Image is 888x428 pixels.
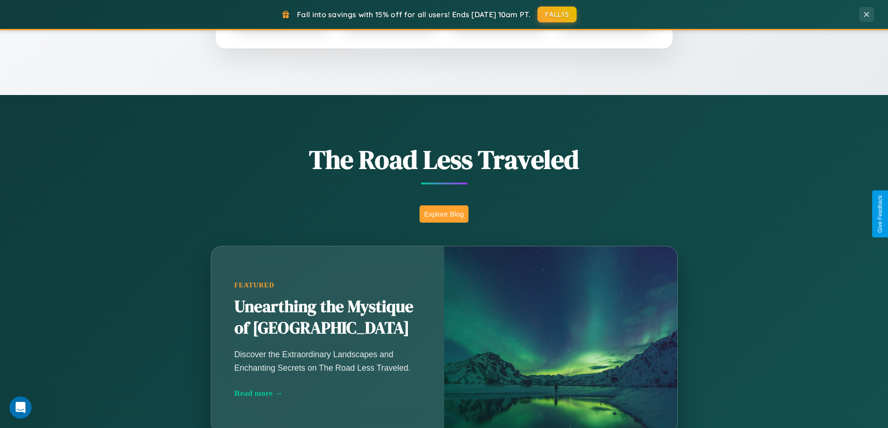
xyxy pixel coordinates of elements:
button: Explore Blog [420,205,468,223]
div: Featured [234,281,421,289]
div: Read more → [234,388,421,398]
h2: Unearthing the Mystique of [GEOGRAPHIC_DATA] [234,296,421,339]
h1: The Road Less Traveled [165,142,724,177]
iframe: Intercom live chat [9,396,32,419]
p: Discover the Extraordinary Landscapes and Enchanting Secrets on The Road Less Traveled. [234,348,421,374]
span: Fall into savings with 15% off for all users! Ends [DATE] 10am PT. [297,10,530,19]
div: Give Feedback [877,195,883,233]
button: FALL15 [537,7,577,22]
